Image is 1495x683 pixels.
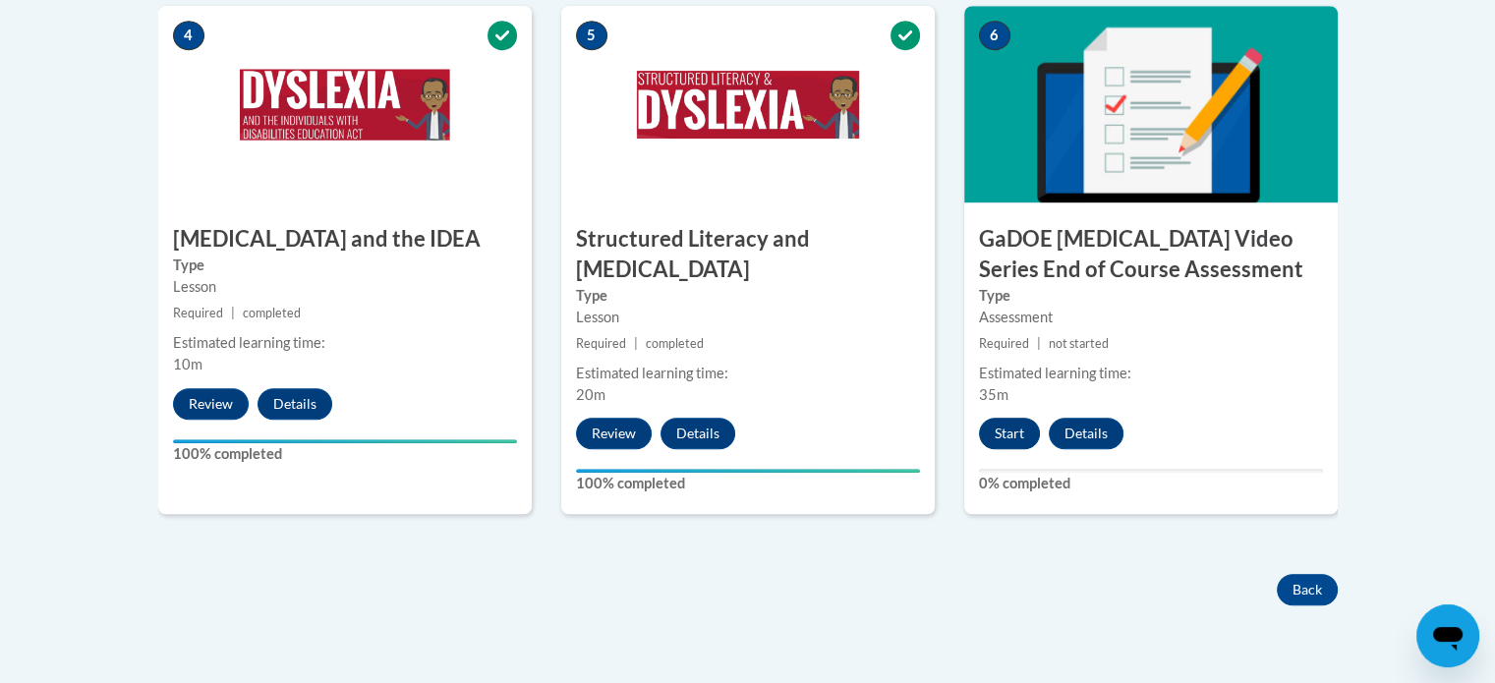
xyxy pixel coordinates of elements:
[173,306,223,320] span: Required
[173,443,517,465] label: 100% completed
[979,307,1323,328] div: Assessment
[1277,574,1338,605] button: Back
[231,306,235,320] span: |
[561,6,935,202] img: Course Image
[964,6,1338,202] img: Course Image
[158,6,532,202] img: Course Image
[258,388,332,420] button: Details
[576,386,605,403] span: 20m
[158,224,532,255] h3: [MEDICAL_DATA] and the IDEA
[979,285,1323,307] label: Type
[173,439,517,443] div: Your progress
[964,224,1338,285] h3: GaDOE [MEDICAL_DATA] Video Series End of Course Assessment
[576,418,652,449] button: Review
[1049,418,1123,449] button: Details
[173,276,517,298] div: Lesson
[576,307,920,328] div: Lesson
[979,386,1008,403] span: 35m
[576,21,607,50] span: 5
[173,388,249,420] button: Review
[561,224,935,285] h3: Structured Literacy and [MEDICAL_DATA]
[979,363,1323,384] div: Estimated learning time:
[576,285,920,307] label: Type
[979,473,1323,494] label: 0% completed
[173,332,517,354] div: Estimated learning time:
[576,469,920,473] div: Your progress
[173,21,204,50] span: 4
[646,336,704,351] span: completed
[661,418,735,449] button: Details
[1037,336,1041,351] span: |
[173,356,202,372] span: 10m
[979,418,1040,449] button: Start
[243,306,301,320] span: completed
[576,363,920,384] div: Estimated learning time:
[979,21,1010,50] span: 6
[173,255,517,276] label: Type
[979,336,1029,351] span: Required
[1416,604,1479,667] iframe: Button to launch messaging window
[1049,336,1109,351] span: not started
[576,473,920,494] label: 100% completed
[576,336,626,351] span: Required
[634,336,638,351] span: |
